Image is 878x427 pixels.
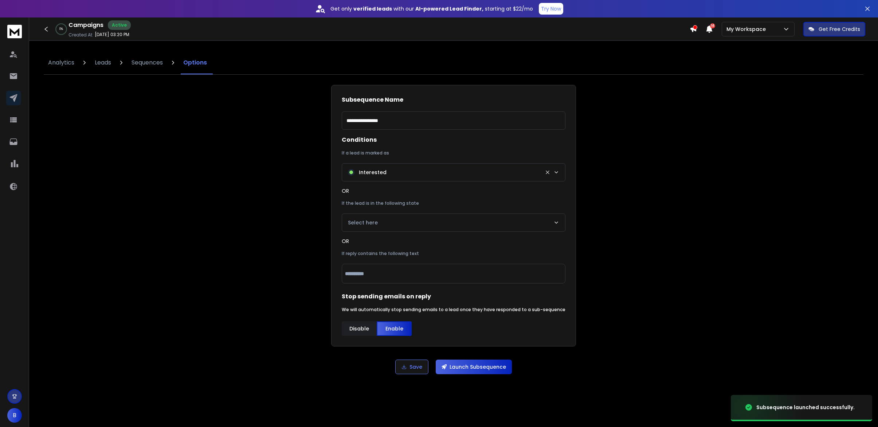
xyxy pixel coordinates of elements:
p: Analytics [48,58,74,67]
p: Stop sending emails on reply [342,292,565,301]
p: Created At: [68,32,93,38]
h2: OR [342,238,565,245]
a: Leads [90,51,115,74]
a: Options [179,51,211,74]
p: Options [183,58,207,67]
p: 0 % [59,27,63,31]
a: Sequences [127,51,167,74]
p: Conditions [342,136,565,144]
p: Try Now [541,5,561,12]
label: If a lead is marked as [342,150,565,156]
h2: OR [342,187,565,195]
p: Sequences [132,58,163,67]
button: B [7,408,22,423]
h1: Campaigns [68,21,103,30]
button: Launch Subsequence [436,360,512,374]
button: Get Free Credits [803,22,865,36]
img: logo [7,25,22,38]
p: Get Free Credits [819,26,860,33]
span: 14 [710,23,715,28]
p: Subsequence Name [342,95,565,104]
label: We will automatically stop sending emails to a lead once they have responded to a sub-sequence [342,307,565,313]
button: Save [395,360,428,374]
strong: verified leads [353,5,392,12]
button: Enable [377,321,412,336]
label: If the lead is in the following state [342,200,565,206]
div: Interested [348,169,387,176]
p: [DATE] 03:20 PM [95,32,129,38]
strong: AI-powered Lead Finder, [415,5,483,12]
p: My Workspace [726,26,769,33]
label: If reply contains the following text [342,251,565,256]
p: Select here [348,219,378,226]
p: Get only with our starting at $22/mo [330,5,533,12]
div: Subsequence launched successfully. [756,404,855,411]
div: Active [108,20,131,30]
a: Analytics [44,51,79,74]
button: Try Now [539,3,563,15]
button: Disable [342,321,377,336]
p: Leads [95,58,111,67]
